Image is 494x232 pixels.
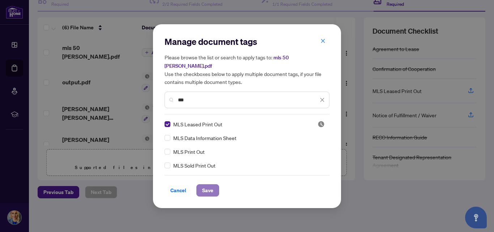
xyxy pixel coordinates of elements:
[320,97,325,102] span: close
[173,148,205,156] span: MLS Print Out
[318,121,325,128] span: Pending Review
[173,120,222,128] span: MLS Leased Print Out
[165,36,329,47] h2: Manage document tags
[465,207,487,228] button: Open asap
[170,185,186,196] span: Cancel
[173,134,237,142] span: MLS Data Information Sheet
[165,54,289,69] span: mls 50 [PERSON_NAME].pdf
[196,184,219,197] button: Save
[320,38,325,43] span: close
[318,121,325,128] img: status
[173,161,216,169] span: MLS Sold Print Out
[165,184,192,197] button: Cancel
[202,185,213,196] span: Save
[165,53,329,86] h5: Please browse the list or search to apply tags to: Use the checkboxes below to apply multiple doc...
